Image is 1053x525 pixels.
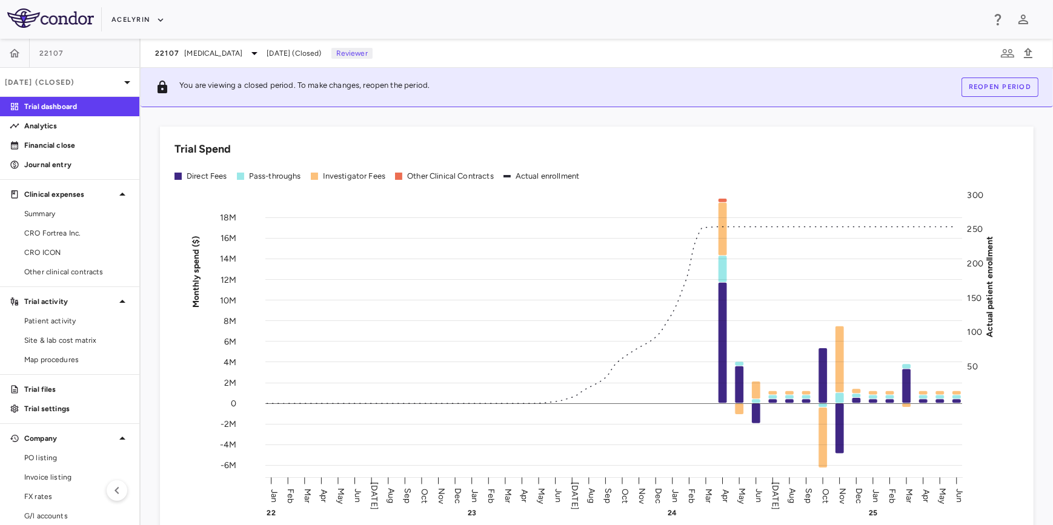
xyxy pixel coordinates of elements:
text: Sep [402,488,413,503]
p: Trial activity [24,296,115,307]
text: Nov [436,487,447,504]
text: May [737,487,747,504]
button: Acelyrin [111,10,165,30]
tspan: 6M [224,336,236,346]
text: Jun [353,489,363,503]
tspan: 8M [224,315,236,326]
text: Mar [503,488,513,503]
text: Aug [586,488,597,503]
text: Nov [837,487,848,504]
tspan: Monthly spend ($) [191,236,201,308]
text: Jun [553,489,563,503]
div: Direct Fees [187,171,227,182]
span: Other clinical contracts [24,266,130,277]
tspan: 300 [968,190,983,200]
span: 22107 [39,48,64,58]
tspan: 150 [968,292,982,303]
tspan: -2M [221,419,236,429]
text: Jan [470,489,480,502]
text: Mar [703,488,714,503]
text: Dec [453,487,463,503]
text: Aug [787,488,797,503]
text: 22 [267,509,276,517]
tspan: 4M [224,357,236,367]
span: Map procedures [24,354,130,365]
tspan: 12M [221,274,236,285]
text: Jun [754,489,764,503]
text: May [937,487,948,504]
text: Dec [653,487,663,503]
text: Sep [603,488,614,503]
text: Feb [686,488,697,503]
text: [DATE] [770,482,780,510]
p: You are viewing a closed period. To make changes, reopen the period. [179,80,430,94]
p: Trial files [24,384,130,395]
div: Investigator Fees [323,171,386,182]
p: Company [24,433,115,444]
button: Reopen period [962,78,1038,97]
p: [DATE] (Closed) [5,77,120,88]
tspan: -4M [220,440,236,450]
text: Feb [285,488,296,503]
tspan: 14M [220,254,236,264]
span: CRO Fortrea Inc. [24,228,130,239]
text: 24 [668,509,677,517]
img: logo-full-SnFGN8VE.png [7,8,94,28]
text: May [336,487,346,504]
h6: Trial Spend [174,141,231,157]
text: Apr [520,489,530,502]
text: Feb [486,488,496,503]
text: Jan [269,489,279,502]
span: G/l accounts [24,510,130,521]
p: Reviewer [331,48,373,59]
span: Invoice listing [24,472,130,483]
tspan: -6M [221,460,236,471]
p: Trial settings [24,403,130,414]
div: Other Clinical Contracts [407,171,494,182]
tspan: 250 [968,224,983,234]
p: Trial dashboard [24,101,130,112]
text: 23 [468,509,476,517]
span: PO listing [24,452,130,463]
span: [MEDICAL_DATA] [184,48,242,59]
span: Summary [24,208,130,219]
text: May [536,487,546,504]
span: [DATE] (Closed) [267,48,321,59]
text: [DATE] [570,482,580,510]
span: CRO ICON [24,247,130,258]
p: Clinical expenses [24,189,115,200]
tspan: 2M [224,378,236,388]
tspan: 10M [220,295,236,305]
text: Apr [720,489,731,502]
tspan: 200 [968,259,983,269]
tspan: 0 [231,398,236,409]
text: Apr [921,489,931,502]
tspan: 100 [968,327,982,337]
text: Sep [804,488,814,503]
span: FX rates [24,491,130,502]
tspan: 50 [968,361,978,371]
text: Oct [820,488,831,503]
text: Oct [620,488,630,503]
text: Jun [954,489,965,503]
tspan: 18M [220,213,236,223]
text: Aug [386,488,396,503]
p: Analytics [24,121,130,131]
span: 22107 [155,48,179,58]
div: Pass-throughs [249,171,301,182]
text: Oct [419,488,430,503]
text: Jan [670,489,680,502]
tspan: Actual patient enrollment [985,236,995,337]
text: 25 [869,509,877,517]
text: Nov [637,487,647,504]
text: Apr [319,489,329,502]
text: Mar [302,488,313,503]
span: Site & lab cost matrix [24,335,130,346]
p: Financial close [24,140,130,151]
div: Actual enrollment [516,171,580,182]
text: Mar [904,488,914,503]
text: Dec [854,487,864,503]
tspan: 16M [221,233,236,243]
p: Journal entry [24,159,130,170]
span: Patient activity [24,315,130,326]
